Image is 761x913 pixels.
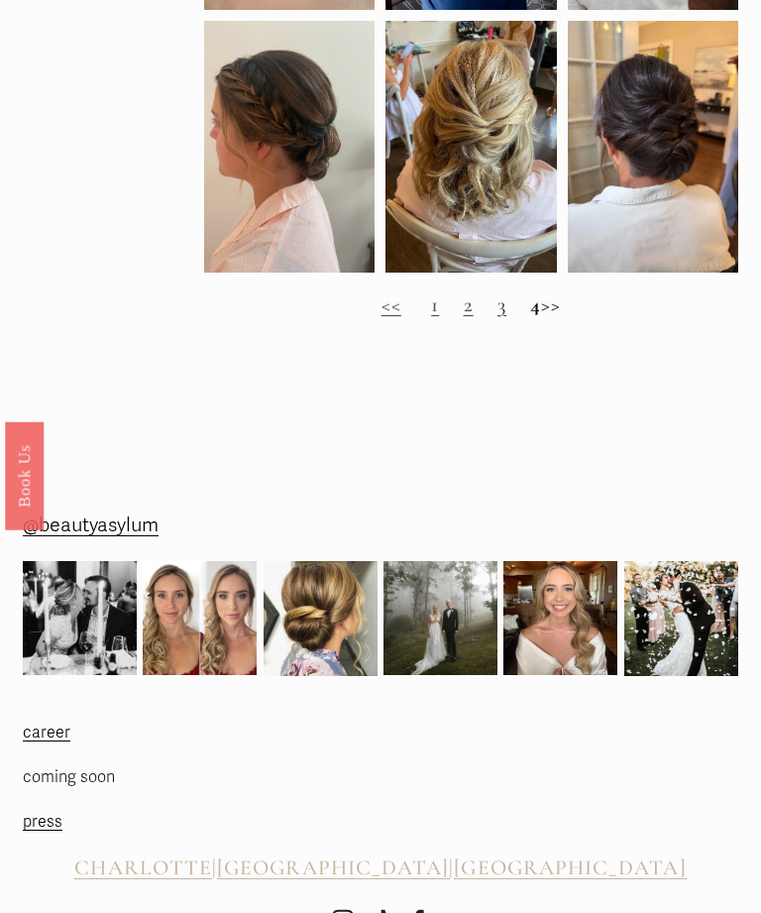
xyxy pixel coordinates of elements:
a: career [23,720,70,748]
img: Going into the wedding weekend with some bridal inspo for ya! 💫 @beautyasylum_charlotte #beautyas... [503,562,617,676]
span: [GEOGRAPHIC_DATA] [454,856,686,881]
a: [GEOGRAPHIC_DATA] [454,856,686,881]
img: It&rsquo;s been a while since we&rsquo;ve shared a before and after! Subtle makeup &amp; romantic... [143,562,257,676]
img: So much pretty from this weekend! Here&rsquo;s one from @beautyasylum_charlotte #beautyasylum @up... [264,552,378,688]
img: 2020 didn&rsquo;t stop this wedding celebration! 🎊😍🎉 @beautyasylum_atlanta #beautyasylum @bridal_... [624,548,738,691]
p: coming soon [23,764,193,793]
span: [GEOGRAPHIC_DATA] [217,856,449,881]
a: CHARLOTTE [74,856,212,881]
a: @beautyasylum [23,510,159,544]
span: | [449,856,454,881]
img: Rehearsal dinner vibes from Raleigh, NC. We added a subtle braid at the top before we created her... [23,562,137,676]
span: CHARLOTTE [74,856,212,881]
span: | [212,856,217,881]
img: Picture perfect 💫 @beautyasylum_charlotte @apryl_naylor_makeup #beautyasylum_apryl @uptownfunkyou... [383,562,497,676]
a: 3 [497,292,506,318]
a: Book Us [5,421,44,529]
strong: 4 [530,292,541,318]
h2: >> [204,293,738,318]
a: 2 [464,292,474,318]
a: << [381,292,401,318]
a: 1 [431,292,439,318]
a: press [23,809,62,838]
a: [GEOGRAPHIC_DATA] [217,856,449,881]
